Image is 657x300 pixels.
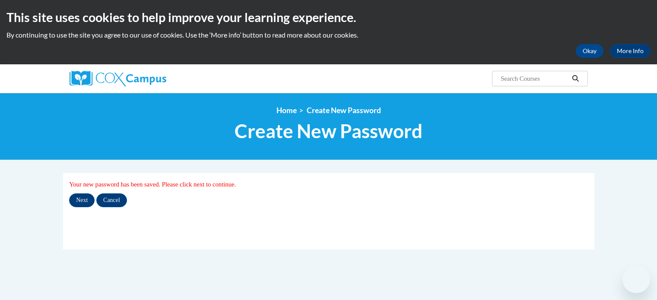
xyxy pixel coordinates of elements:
[69,193,95,207] input: Next
[6,9,651,26] h2: This site uses cookies to help improve your learning experience.
[576,44,603,58] button: Okay
[622,265,650,293] iframe: Button to launch messaging window
[276,106,297,115] a: Home
[70,71,234,86] a: Cox Campus
[70,71,166,86] img: Cox Campus
[96,193,127,207] input: Cancel
[500,73,569,84] input: Search Courses
[235,120,422,142] span: Create New Password
[569,73,582,84] button: Search
[69,181,236,188] span: Your new password has been saved. Please click next to continue.
[610,44,651,58] a: More Info
[6,30,651,40] p: By continuing to use the site you agree to our use of cookies. Use the ‘More info’ button to read...
[307,106,381,115] span: Create New Password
